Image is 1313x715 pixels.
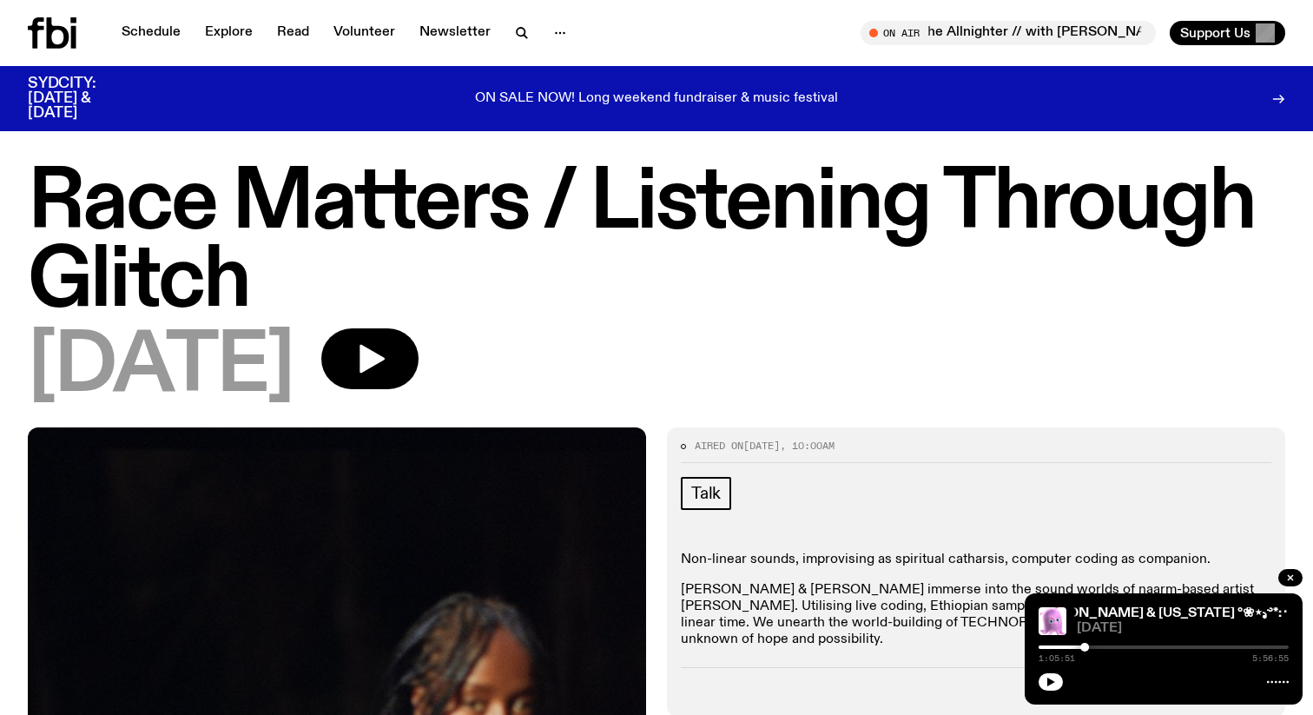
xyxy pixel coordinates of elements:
[780,439,835,453] span: , 10:00am
[1039,654,1075,663] span: 1:05:51
[267,21,320,45] a: Read
[28,328,294,407] span: [DATE]
[695,439,743,453] span: Aired on
[1180,25,1250,41] span: Support Us
[409,21,501,45] a: Newsletter
[681,582,1271,649] p: [PERSON_NAME] & [PERSON_NAME] immerse into the sound worlds of naarm-based artist [PERSON_NAME]. ...
[28,76,139,121] h3: SYDCITY: [DATE] & [DATE]
[475,91,838,107] p: ON SALE NOW! Long weekend fundraiser & music festival
[28,165,1285,321] h1: Race Matters / Listening Through Glitch
[691,484,721,503] span: Talk
[195,21,263,45] a: Explore
[681,552,1271,568] p: Non-linear sounds, improvising as spiritual catharsis, computer coding as companion.
[743,439,780,453] span: [DATE]
[111,21,191,45] a: Schedule
[323,21,406,45] a: Volunteer
[1170,21,1285,45] button: Support Us
[681,477,731,510] a: Talk
[1039,607,1066,635] img: An animated image of a pink squid named pearl from Nemo.
[907,606,1289,620] a: The Allnighter with [PERSON_NAME] & [US_STATE] °❀⋆.ೃ࿔*:･
[1077,622,1289,635] span: [DATE]
[1252,654,1289,663] span: 5:56:55
[861,21,1156,45] button: On AirThe Allnighter // with [PERSON_NAME] and [PERSON_NAME] ^.^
